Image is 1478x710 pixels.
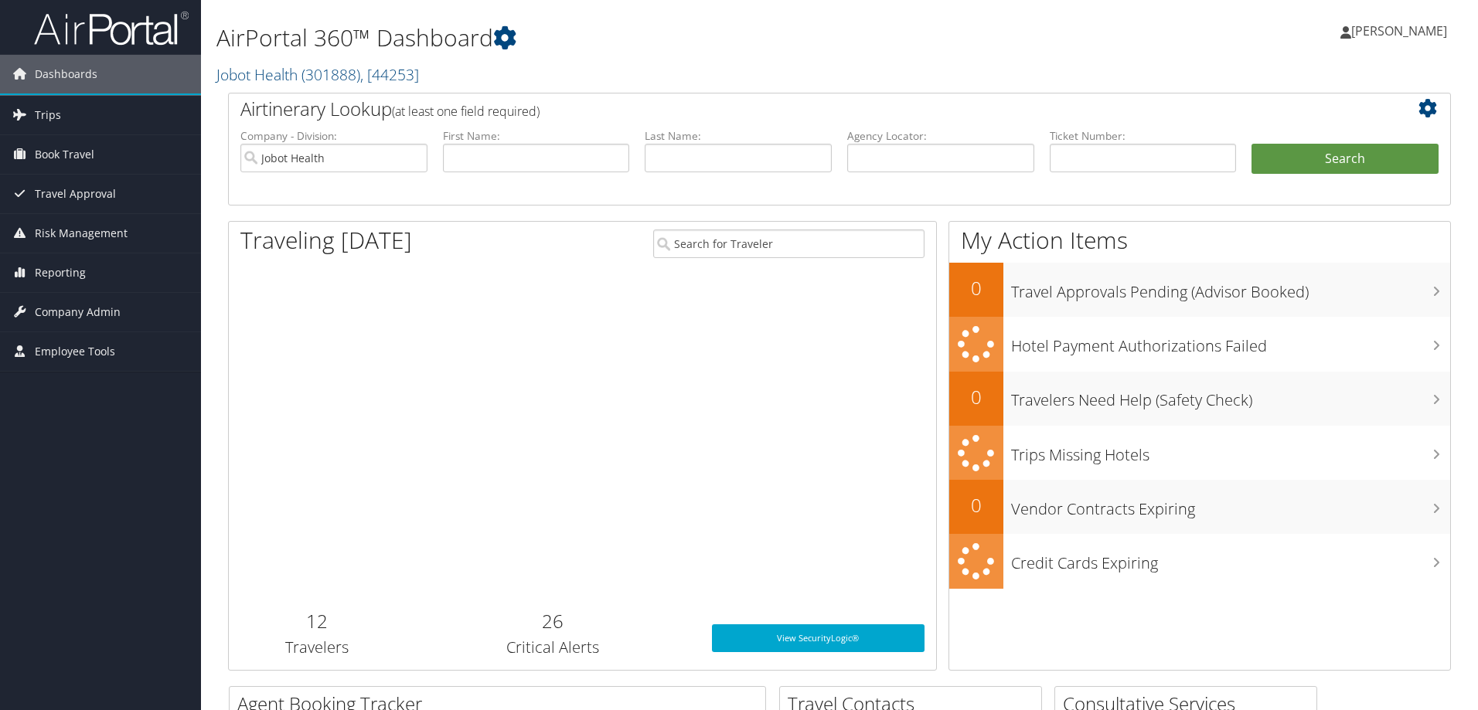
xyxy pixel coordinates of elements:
h1: My Action Items [949,224,1450,256]
span: Travel Approval [35,175,116,213]
span: Reporting [35,253,86,292]
span: (at least one field required) [392,103,540,120]
input: Search for Traveler [653,229,925,258]
span: Dashboards [35,55,97,93]
button: Search [1252,144,1439,175]
span: Employee Tools [35,332,115,371]
h3: Travel Approvals Pending (Advisor Booked) [1011,273,1450,303]
span: Risk Management [35,214,128,253]
h2: 12 [240,608,394,634]
h2: 26 [417,608,689,634]
span: Trips [35,96,61,134]
h3: Vendor Contracts Expiring [1011,491,1450,520]
h2: Airtinerary Lookup [240,96,1337,122]
h2: 0 [949,492,1003,518]
label: Agency Locator: [847,128,1034,144]
h3: Critical Alerts [417,637,689,658]
label: Ticket Number: [1050,128,1237,144]
a: View SecurityLogic® [712,624,925,652]
a: 0Travelers Need Help (Safety Check) [949,372,1450,426]
span: Company Admin [35,293,121,331]
h3: Hotel Payment Authorizations Failed [1011,328,1450,357]
a: 0Vendor Contracts Expiring [949,480,1450,534]
h3: Travelers [240,637,394,658]
span: , [ 44253 ] [360,64,419,85]
h1: AirPortal 360™ Dashboard [216,22,1047,54]
h2: 0 [949,384,1003,410]
label: Company - Division: [240,128,427,144]
label: Last Name: [645,128,832,144]
label: First Name: [443,128,630,144]
a: Trips Missing Hotels [949,426,1450,481]
span: [PERSON_NAME] [1351,22,1447,39]
span: Book Travel [35,135,94,174]
a: [PERSON_NAME] [1340,8,1463,54]
h3: Travelers Need Help (Safety Check) [1011,382,1450,411]
a: 0Travel Approvals Pending (Advisor Booked) [949,263,1450,317]
a: Credit Cards Expiring [949,534,1450,589]
h1: Traveling [DATE] [240,224,412,256]
a: Jobot Health [216,64,419,85]
a: Hotel Payment Authorizations Failed [949,317,1450,372]
span: ( 301888 ) [301,64,360,85]
h3: Trips Missing Hotels [1011,437,1450,466]
img: airportal-logo.png [34,10,189,46]
h3: Credit Cards Expiring [1011,545,1450,574]
h2: 0 [949,275,1003,301]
